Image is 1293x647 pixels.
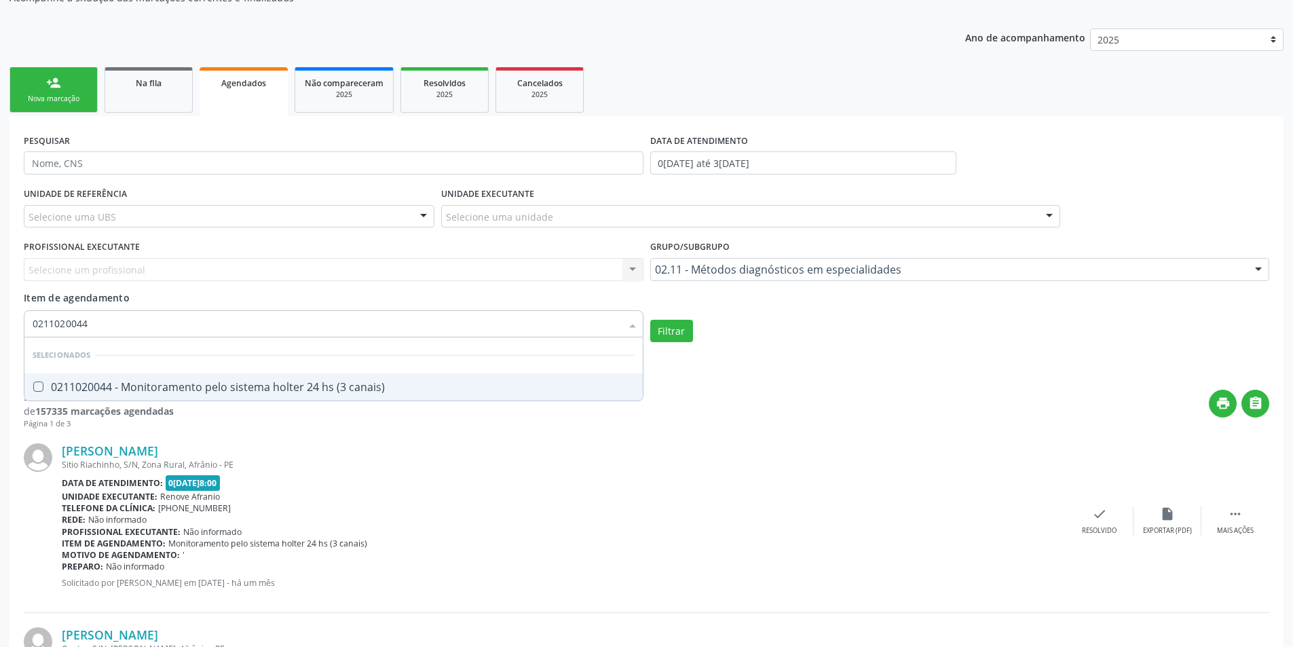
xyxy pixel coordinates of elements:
[24,291,130,304] span: Item de agendamento
[62,514,86,525] b: Rede:
[305,77,383,89] span: Não compareceram
[1082,526,1117,536] div: Resolvido
[33,310,621,337] input: Selecionar procedimentos
[62,577,1066,589] p: Solicitado por [PERSON_NAME] em [DATE] - há um mês
[655,263,1242,276] span: 02.11 - Métodos diagnósticos em especialidades
[506,90,574,100] div: 2025
[1092,506,1107,521] i: check
[517,77,563,89] span: Cancelados
[62,561,103,572] b: Preparo:
[62,459,1066,470] div: Sitio Riachinho, S/N, Zona Rural, Afrânio - PE
[24,130,70,151] label: PESQUISAR
[24,443,52,472] img: img
[166,475,221,491] span: 0[DATE]8:00
[1209,390,1237,418] button: print
[88,514,147,525] span: Não informado
[965,29,1085,45] p: Ano de acompanhamento
[650,237,730,258] label: Grupo/Subgrupo
[62,549,180,561] b: Motivo de agendamento:
[1241,390,1269,418] button: 
[24,237,140,258] label: PROFISSIONAL EXECUTANTE
[1248,396,1263,411] i: 
[446,210,553,224] span: Selecione uma unidade
[650,130,748,151] label: DATA DE ATENDIMENTO
[62,538,166,549] b: Item de agendamento:
[24,418,174,430] div: Página 1 de 3
[24,151,643,174] input: Nome, CNS
[1216,396,1231,411] i: print
[158,502,231,514] span: [PHONE_NUMBER]
[24,184,127,205] label: UNIDADE DE REFERÊNCIA
[46,75,61,90] div: person_add
[183,549,185,561] span: '
[160,491,220,502] span: Renove Afranio
[441,184,534,205] label: UNIDADE EXECUTANTE
[106,561,164,572] span: Não informado
[1160,506,1175,521] i: insert_drive_file
[424,77,466,89] span: Resolvidos
[62,627,158,642] a: [PERSON_NAME]
[1228,506,1243,521] i: 
[24,404,174,418] div: de
[1143,526,1192,536] div: Exportar (PDF)
[136,77,162,89] span: Na fila
[168,538,367,549] span: Monitoramento pelo sistema holter 24 hs (3 canais)
[62,491,157,502] b: Unidade executante:
[62,526,181,538] b: Profissional executante:
[1217,526,1254,536] div: Mais ações
[35,405,174,418] strong: 157335 marcações agendadas
[62,443,158,458] a: [PERSON_NAME]
[650,320,693,343] button: Filtrar
[305,90,383,100] div: 2025
[29,210,116,224] span: Selecione uma UBS
[221,77,266,89] span: Agendados
[62,477,163,489] b: Data de atendimento:
[20,94,88,104] div: Nova marcação
[650,151,956,174] input: Selecione um intervalo
[33,382,635,392] div: 0211020044 - Monitoramento pelo sistema holter 24 hs (3 canais)
[183,526,242,538] span: Não informado
[411,90,479,100] div: 2025
[62,502,155,514] b: Telefone da clínica:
